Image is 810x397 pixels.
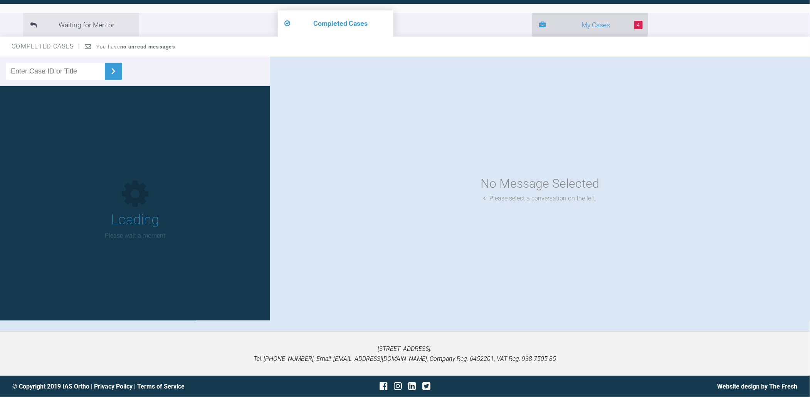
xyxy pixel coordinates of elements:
div: Please select a conversation on the left. [483,193,597,204]
span: Completed Cases [12,43,80,50]
li: Completed Cases [278,10,393,37]
div: © Copyright 2019 IAS Ortho | | [12,382,274,392]
p: [STREET_ADDRESS]. Tel: [PHONE_NUMBER], Email: [EMAIL_ADDRESS][DOMAIN_NAME], Company Reg: 6452201,... [12,344,798,364]
li: Waiting for Mentor [23,13,139,37]
a: Privacy Policy [94,383,133,390]
div: No Message Selected [481,174,599,193]
img: chevronRight.28bd32b0.svg [107,65,119,77]
li: My Cases [532,13,648,37]
a: Website design by The Fresh [718,383,798,390]
strong: no unread messages [120,44,175,50]
span: You have [96,44,175,50]
p: Please wait a moment [105,231,165,241]
a: Terms of Service [137,383,185,390]
input: Enter Case ID or Title [6,63,105,80]
h1: Loading [111,209,159,231]
span: 4 [634,21,643,29]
